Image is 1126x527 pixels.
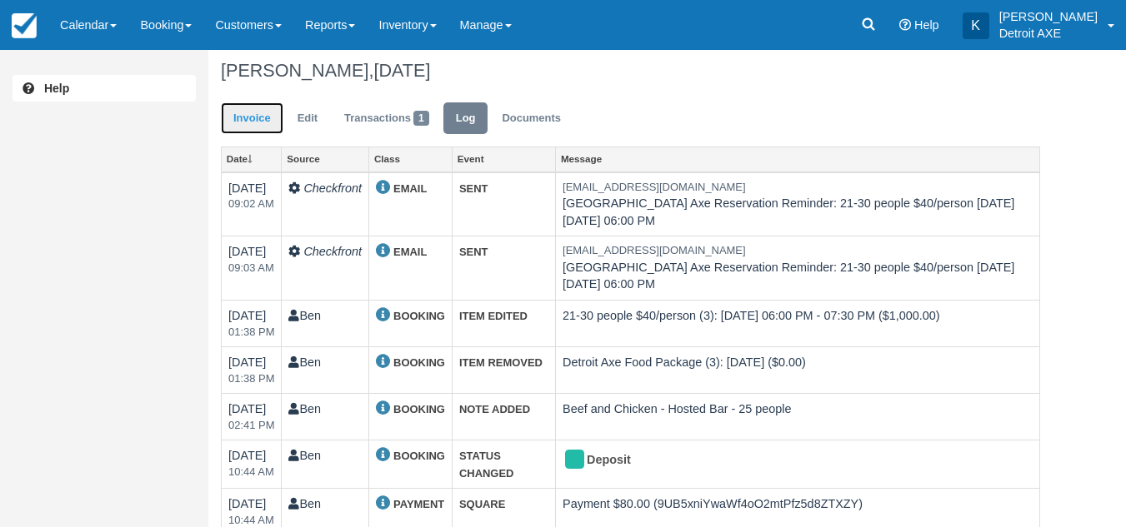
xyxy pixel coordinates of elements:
[222,172,282,236] td: [DATE]
[563,447,1018,474] div: Deposit
[459,498,505,510] strong: SQUARE
[393,356,445,369] strong: BOOKING
[563,243,1033,259] em: [EMAIL_ADDRESS][DOMAIN_NAME]
[459,182,488,195] strong: SENT
[228,325,274,341] em: 2025-06-24 13:38:50-0400
[393,498,444,510] strong: PAYMENT
[228,261,274,276] em: 2025-08-09 09:03:10-0400
[369,147,452,171] a: Class
[282,147,368,171] a: Source
[556,347,1040,394] td: Detroit Axe Food Package (3): [DATE] ($0.00)
[222,347,282,394] td: [DATE]
[413,111,429,126] span: 1
[44,82,69,95] b: Help
[373,60,430,81] span: [DATE]
[556,300,1040,346] td: 21-30 people $40/person (3): [DATE] 06:00 PM - 07:30 PM ($1,000.00)
[393,246,427,258] strong: EMAIL
[999,8,1098,25] p: [PERSON_NAME]
[228,371,274,387] em: 2025-06-24 13:38:50-0400
[332,102,442,135] a: Transactions1
[556,394,1040,440] td: Beef and Chicken - Hosted Bar - 25 people
[563,180,1033,196] em: [EMAIL_ADDRESS][DOMAIN_NAME]
[443,102,488,135] a: Log
[393,403,445,415] strong: BOOKING
[899,19,911,31] i: Help
[282,347,369,394] td: Ben
[221,102,283,135] a: Invoice
[228,196,274,212] em: 2025-08-11 09:02:36-0400
[222,147,281,171] a: Date
[459,403,530,415] strong: NOTE ADDED
[459,310,528,322] strong: ITEM EDITED
[282,300,369,346] td: Ben
[222,440,282,489] td: [DATE]
[228,465,274,480] em: 2025-05-01 10:44:53-0400
[303,245,362,258] i: Checkfront
[393,450,445,462] strong: BOOKING
[285,102,330,135] a: Edit
[556,236,1040,301] td: [GEOGRAPHIC_DATA] Axe Reservation Reminder: 21-30 people $40/person [DATE][DATE] 06:00 PM
[12,13,37,38] img: checkfront-main-nav-mini-logo.png
[556,172,1040,236] td: [GEOGRAPHIC_DATA] Axe Reservation Reminder: 21-30 people $40/person [DATE][DATE] 06:00 PM
[221,61,1040,81] h1: [PERSON_NAME],
[999,25,1098,42] p: Detroit AXE
[222,300,282,346] td: [DATE]
[393,182,427,195] strong: EMAIL
[282,394,369,440] td: Ben
[459,450,514,480] strong: STATUS CHANGED
[282,440,369,489] td: Ben
[228,418,274,434] em: 2025-06-06 14:41:13-0400
[222,236,282,301] td: [DATE]
[963,12,989,39] div: K
[222,394,282,440] td: [DATE]
[556,147,1039,171] a: Message
[303,181,362,195] i: Checkfront
[459,356,543,369] strong: ITEM REMOVED
[393,310,445,322] strong: BOOKING
[453,147,555,171] a: Event
[914,18,939,32] span: Help
[13,75,196,102] a: Help
[489,102,573,135] a: Documents
[459,246,488,258] strong: SENT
